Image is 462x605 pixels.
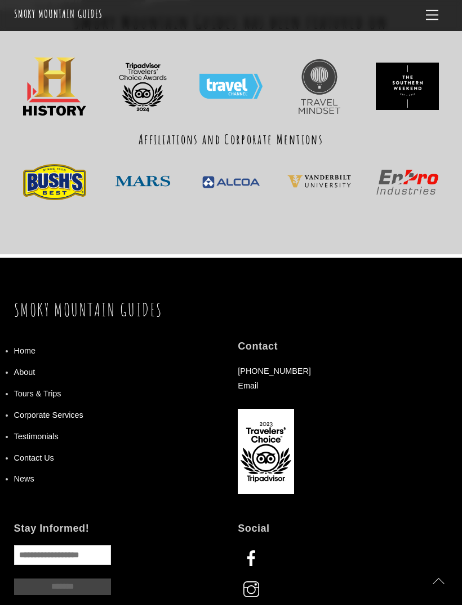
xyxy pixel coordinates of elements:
img: Travel_Channel [199,63,263,110]
a: Home [14,346,35,355]
h4: Contact [238,340,448,353]
img: Travel+Mindset [287,55,350,118]
img: bushs-best-logo [23,164,86,200]
img: TripAdvisor [238,409,294,494]
img: PNGPIX-COM-Alcoa-Logo-PNG-Transparent [199,174,263,191]
h4: Stay Informed! [14,522,224,535]
a: Smoky Mountain Guides [14,7,103,21]
a: Testimonials [14,432,59,441]
a: Menu [421,5,443,27]
img: PinClipart.com_free-job-clip-art_2123767 [23,58,86,116]
a: facebook [238,554,269,563]
img: Mars-Logo [111,175,174,187]
a: Email [238,381,258,390]
a: News [14,474,34,483]
img: TC_transparent_BF Logo_L_2024_RGB [111,52,174,122]
a: Corporate Services [14,410,83,419]
a: instagram [238,585,269,594]
a: Contact Us [14,453,54,462]
img: ece09f7c36744c8fa1a1437cfc0e485a-hd [376,63,439,110]
a: [PHONE_NUMBER] [238,366,311,376]
img: Enpro_Industries_logo.svg [376,169,439,195]
a: About [14,368,35,377]
h4: Social [238,522,448,535]
h3: Affiliations and Corporate Mentions [14,130,448,148]
img: 225d4cf12a6e9da6996dc3d47250e4de [287,175,350,188]
a: Tours & Trips [14,389,61,398]
a: Smoky Mountain Guides [14,299,163,321]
